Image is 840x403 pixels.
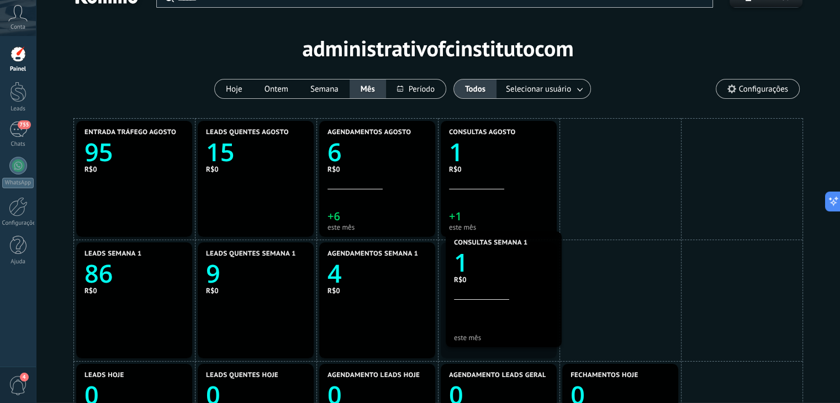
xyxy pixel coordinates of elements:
span: Entrada Tráfego Agosto [84,129,176,136]
span: Agendamento Leads Geral [449,372,546,379]
a: 9 [206,257,305,290]
span: Agendamento Leads Hoje [327,372,420,379]
a: 86 [84,257,184,290]
span: 755 [18,120,30,129]
button: Ontem [253,79,299,98]
div: R$0 [327,286,427,295]
div: R$0 [327,165,427,174]
button: Todos [454,79,496,98]
span: Leads Quentes Agosto [206,129,289,136]
a: 6 [327,135,427,169]
span: Agendamentos Semana 1 [327,250,418,258]
span: Consultas Agosto [449,129,516,136]
a: 95 [84,135,184,169]
span: Fechamentos Hoje [570,372,638,379]
div: R$0 [84,165,184,174]
a: 4 [327,257,427,290]
span: Leads Hoje [84,372,124,379]
text: 4 [327,257,342,290]
div: R$0 [454,275,553,284]
span: Leads Quentes Hoje [206,372,278,379]
button: Período [386,79,446,98]
text: 9 [206,257,220,290]
div: este mês [449,223,548,231]
text: +6 [327,209,340,224]
span: 4 [20,373,29,381]
div: Chats [2,141,34,148]
span: Consultas Semana 1 [454,239,527,247]
text: 86 [84,257,113,290]
div: R$0 [206,165,305,174]
span: Selecionar usuário [504,82,573,97]
a: 15 [206,135,305,169]
div: WhatsApp [2,178,34,188]
span: Agendamentos Agosto [327,129,411,136]
a: 1 [449,135,548,169]
div: Painel [2,66,34,73]
a: 1 [454,246,553,279]
text: 6 [327,135,342,169]
text: 95 [84,135,113,169]
text: +1 [449,209,462,224]
div: Ajuda [2,258,34,266]
text: 1 [454,246,468,279]
div: R$0 [449,165,548,174]
span: Conta [10,24,25,31]
text: 15 [206,135,234,169]
span: Configurações [739,84,788,94]
div: este mês [327,223,427,231]
div: este mês [454,333,553,342]
button: Selecionar usuário [496,79,590,98]
text: 1 [449,135,463,169]
div: R$0 [206,286,305,295]
div: Configurações [2,220,34,227]
div: Leads [2,105,34,113]
div: R$0 [84,286,184,295]
button: Mês [350,79,386,98]
span: Leads Quentes Semana 1 [206,250,296,258]
button: Hoje [215,79,253,98]
span: Leads Semana 1 [84,250,141,258]
button: Semana [299,79,350,98]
